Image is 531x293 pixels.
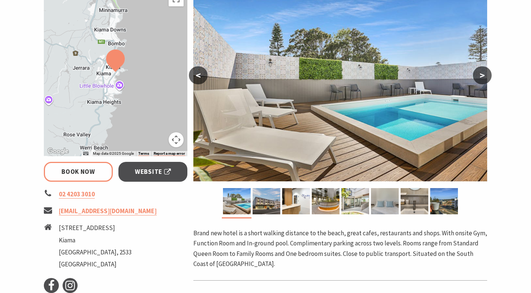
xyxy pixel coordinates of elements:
[312,188,340,214] img: Courtyard
[44,162,113,182] a: Book Now
[59,223,132,233] li: [STREET_ADDRESS]
[118,162,188,182] a: Website
[154,151,185,156] a: Report a map error
[138,151,149,156] a: Terms (opens in new tab)
[253,188,280,214] img: Exterior
[83,151,88,156] button: Keyboard shortcuts
[46,146,70,156] a: Open this area in Google Maps (opens a new window)
[371,188,399,214] img: Beds
[473,66,492,84] button: >
[46,146,70,156] img: Google
[93,151,134,155] span: Map data ©2025 Google
[223,188,251,214] img: Pool
[59,235,132,245] li: Kiama
[59,247,132,257] li: [GEOGRAPHIC_DATA], 2533
[193,228,487,269] p: Brand new hotel is a short walking distance to the beach, great cafes, restaurants and shops. Wit...
[282,188,310,214] img: Reception and Foyer
[169,132,184,147] button: Map camera controls
[59,259,132,269] li: [GEOGRAPHIC_DATA]
[401,188,428,214] img: bathroom
[135,167,171,177] span: Website
[59,207,157,215] a: [EMAIL_ADDRESS][DOMAIN_NAME]
[59,190,95,199] a: 02 4203 3010
[189,66,208,84] button: <
[430,188,458,214] img: View from Ocean Room, Juliette Balcony
[341,188,369,214] img: Courtyard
